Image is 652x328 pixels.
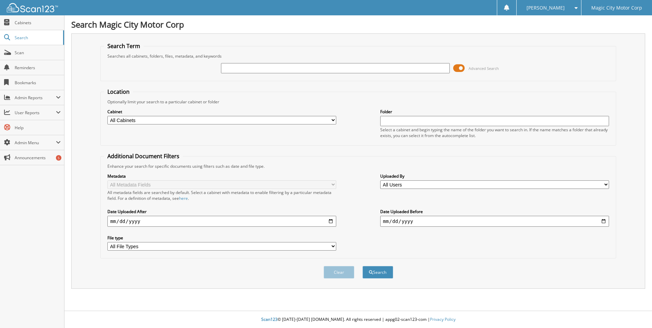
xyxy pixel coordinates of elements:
span: Advanced Search [469,66,499,71]
label: Metadata [107,173,336,179]
span: User Reports [15,110,56,116]
label: Uploaded By [380,173,609,179]
label: Cabinet [107,109,336,115]
span: Scan [15,50,61,56]
span: [PERSON_NAME] [527,6,565,10]
input: end [380,216,609,227]
input: start [107,216,336,227]
iframe: Chat Widget [618,295,652,328]
span: Help [15,125,61,131]
div: Select a cabinet and begin typing the name of the folder you want to search in. If the name match... [380,127,609,138]
legend: Search Term [104,42,144,50]
span: Reminders [15,65,61,71]
img: scan123-logo-white.svg [7,3,58,12]
span: Cabinets [15,20,61,26]
span: Announcements [15,155,61,161]
span: Magic City Motor Corp [591,6,642,10]
label: File type [107,235,336,241]
span: Scan123 [261,316,278,322]
div: Optionally limit your search to a particular cabinet or folder [104,99,612,105]
div: All metadata fields are searched by default. Select a cabinet with metadata to enable filtering b... [107,190,336,201]
div: Searches all cabinets, folders, files, metadata, and keywords [104,53,612,59]
label: Date Uploaded After [107,209,336,214]
legend: Location [104,88,133,95]
span: Admin Reports [15,95,56,101]
span: Search [15,35,60,41]
a: here [179,195,188,201]
div: 5 [56,155,61,161]
h1: Search Magic City Motor Corp [71,19,645,30]
label: Date Uploaded Before [380,209,609,214]
span: Admin Menu [15,140,56,146]
div: © [DATE]-[DATE] [DOMAIN_NAME]. All rights reserved | appg02-scan123-com | [64,311,652,328]
legend: Additional Document Filters [104,152,183,160]
label: Folder [380,109,609,115]
button: Search [362,266,393,279]
a: Privacy Policy [430,316,456,322]
span: Bookmarks [15,80,61,86]
button: Clear [324,266,354,279]
div: Enhance your search for specific documents using filters such as date and file type. [104,163,612,169]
